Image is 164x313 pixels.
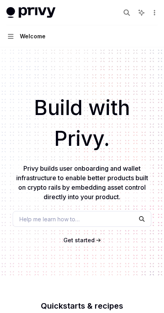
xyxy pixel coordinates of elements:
[13,92,151,154] h1: Build with Privy.
[6,7,55,18] img: light logo
[19,215,80,223] span: Help me learn how to…
[63,236,95,244] a: Get started
[6,302,158,310] h2: Quickstarts & recipes
[20,32,46,41] div: Welcome
[16,164,148,201] span: Privy builds user onboarding and wallet infrastructure to enable better products built on crypto ...
[150,7,158,18] button: More actions
[63,237,95,243] span: Get started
